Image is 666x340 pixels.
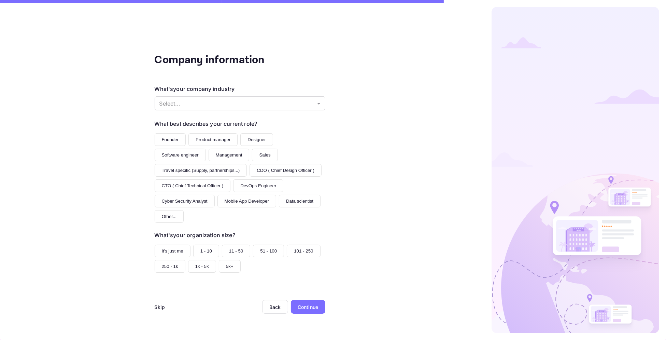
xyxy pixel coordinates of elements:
[188,133,238,146] button: Product manager
[252,149,278,161] button: Sales
[209,149,250,161] button: Management
[155,303,165,311] div: Skip
[298,303,318,311] div: Continue
[155,85,235,93] div: What's your company industry
[492,7,659,333] img: logo
[155,96,325,110] div: Without label
[155,210,184,223] button: Other...
[250,164,322,177] button: CDO ( Chief Design Officer )
[155,52,291,68] div: Company information
[269,304,281,310] div: Back
[233,179,283,192] button: DevOps Engineer
[155,195,215,207] button: Cyber Security Analyst
[155,231,235,239] div: What's your organization size?
[188,260,216,273] button: 1k - 5k
[155,133,186,146] button: Founder
[217,195,276,207] button: Mobile App Developer
[155,164,247,177] button: Travel specific (Supply, partnerships...)
[287,245,320,257] button: 101 - 250
[253,245,284,257] button: 51 - 100
[193,245,219,257] button: 1 - 10
[279,195,321,207] button: Data scientist
[155,245,190,257] button: It's just me
[240,133,273,146] button: Designer
[155,260,185,273] button: 250 - 1k
[219,260,241,273] button: 5k+
[155,120,257,128] div: What best describes your current role?
[155,179,231,192] button: CTO ( Chief Technical Officer )
[222,245,251,257] button: 11 - 50
[155,149,206,161] button: Software engineer
[159,99,314,108] p: Select...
